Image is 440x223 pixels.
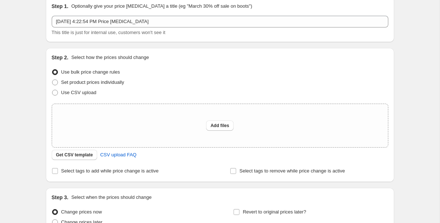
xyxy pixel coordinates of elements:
a: CSV upload FAQ [96,149,141,161]
span: Change prices now [61,209,102,215]
button: Get CSV template [52,150,98,160]
h2: Step 3. [52,194,69,201]
h2: Step 1. [52,3,69,10]
p: Select when the prices should change [71,194,151,201]
h2: Step 2. [52,54,69,61]
span: Revert to original prices later? [243,209,306,215]
span: This title is just for internal use, customers won't see it [52,30,165,35]
span: Add files [210,123,229,129]
p: Select how the prices should change [71,54,149,61]
span: Set product prices individually [61,79,124,85]
span: Get CSV template [56,152,93,158]
span: CSV upload FAQ [100,151,136,159]
button: Add files [206,120,234,131]
span: Use bulk price change rules [61,69,120,75]
span: Select tags to remove while price change is active [239,168,345,174]
p: Optionally give your price [MEDICAL_DATA] a title (eg "March 30% off sale on boots") [71,3,252,10]
input: 30% off holiday sale [52,16,388,27]
span: Select tags to add while price change is active [61,168,159,174]
span: Use CSV upload [61,90,96,95]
